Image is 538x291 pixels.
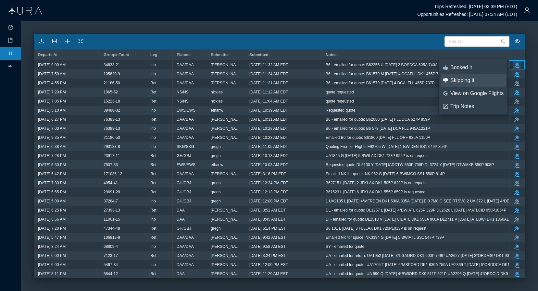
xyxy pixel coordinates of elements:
[38,124,66,133] span: [DATE] 7:00 AM
[104,206,120,214] span: 27393-13
[326,53,336,57] span: Notes
[249,106,288,115] span: [DATE] 10:39 AM EDT
[177,242,194,251] span: DAA/DAA
[150,161,156,169] span: Ret
[150,106,156,115] span: Inb
[38,106,66,115] span: [DATE] 5:10 AM
[211,179,221,187] span: gregh
[211,233,242,242] span: [PERSON_NAME]
[150,233,156,242] span: Ret
[38,53,57,57] span: Departs At
[249,270,288,278] span: [DATE] 11:29 AM EST
[177,152,191,160] span: GH/GBJ
[417,12,517,17] h6: Opportunities Refreshed: [DATE] 07:34 AM (EDT)
[104,79,120,87] span: 21186-50
[177,61,194,69] span: DAA/DAA
[38,242,66,251] span: [DATE] 8:24 AM
[38,206,66,214] span: [DATE] 6:25 PM
[177,161,195,169] span: EWS/EWS
[177,88,189,96] span: NS/NS
[150,88,156,96] span: Ret
[326,142,447,151] span: Quoting Frontier Flights F92705 W [DATE] 1 BWIDEN SS1 649P 854P
[38,215,66,224] span: [DATE] 5:56 AM
[211,188,221,196] span: gregh
[104,97,120,105] span: 15223-18
[450,90,504,97] div: View on Google Flights
[434,4,517,9] h6: Trips Refreshed: [DATE] 03:39 PM (EDT)
[249,251,286,260] span: [DATE] 3:24 PM EST
[326,224,426,233] span: B6 101 L [DATE] 3 FLLLAX DK1 720P1013P is on request
[177,215,185,224] span: DAA
[38,197,66,205] span: [DATE] 5:00 AM
[326,251,525,260] span: UA - emailed for return: UA1952 [DATE] 3*LGAORD DK1 600P 749P UA2627 [DATE] 3*ORDMSP DK1 905P1029P
[8,38,13,43] i: icon: book
[177,79,194,87] span: DAA/DAA
[326,152,429,160] span: UA1845 G [DATE] 5 BWILAX DK1 728P 955P is on request
[38,170,66,178] span: [DATE] 5:42 PM
[326,170,445,178] span: Emailed NK for quote. NK 962 G [DATE] 6 BWIMCO SS1 550P 814P
[211,124,242,133] span: [PERSON_NAME]
[150,170,156,178] span: Ret
[75,36,86,47] button: icon: fullscreen
[249,179,288,187] span: [DATE] 12:24 PM EDT
[104,224,120,233] span: 47344-48
[104,261,118,269] span: 5467-34
[104,88,118,96] span: 1065-52
[104,70,120,78] span: 105620-9
[177,261,194,269] span: DAA/DAA
[211,97,223,105] span: nickies
[326,88,354,96] span: quote requested
[150,179,156,187] span: Ret
[150,270,156,278] span: Ret
[326,79,434,87] span: B6 - emailed for quote: B61579 [DATE] 4 DCA. FLL 455P 737P
[177,142,194,151] span: SKG/SKG
[150,97,156,105] span: Ret
[150,133,156,142] span: Inb
[104,133,120,142] span: 21186-50
[150,224,156,233] span: Ret
[177,97,189,105] span: NS/NS
[249,206,286,214] span: [DATE] 8:52 AM EDT
[211,261,242,269] span: [PERSON_NAME]
[249,70,288,78] span: [DATE] 11:24 AM EDT
[38,70,66,78] span: [DATE] 7:50 AM
[8,7,42,15] img: Aura Logo
[326,124,430,133] span: B6 - emailed for quote: B6 579 [DATE] DCA FLL 945A1221P
[177,124,194,133] span: DAA/DAA
[249,188,288,196] span: [DATE] 12:13 PM EDT
[150,206,156,214] span: Ret
[104,215,120,224] span: 11001-15
[104,233,120,242] span: 106813-9
[211,270,242,278] span: [PERSON_NAME]
[177,251,194,260] span: DAA/DAA
[443,91,448,96] i: icon: google
[38,61,66,69] span: [DATE] 9:00 AM
[249,215,286,224] span: [DATE] 8:45 AM EDT
[326,188,425,196] span: B61523 L [DATE] 6 JFKLAX DK1 555P 859P is requested
[104,188,120,196] span: 29691-28
[249,88,288,96] span: [DATE] 11:12 AM EDT
[326,70,445,78] span: B6 - emailed for quote. B61579 M [DATE] 4 DCAFLL DK1 455P 737P
[177,188,191,196] span: GH/GBJ
[177,197,191,205] span: GH/GBJ
[104,61,120,69] span: 34633-21
[177,233,194,242] span: DAA/DAA
[38,142,66,151] span: [DATE] 6:38 AM
[104,251,118,260] span: 7123-17
[326,61,438,69] span: B6 - emailed for quote: B62255 U [DATE] 2 BOSDCA 605A 740A
[150,61,156,69] span: Inb
[177,179,191,187] span: GH/GBJ
[150,142,156,151] span: Inb
[38,270,66,278] span: [DATE] 5:11 PM
[38,188,66,196] span: [DATE] 5:55 PM
[512,36,522,47] button: icon: eye
[177,106,195,115] span: EWS/EWS
[326,115,430,124] span: B6 - emailed for quote: B62080 [DATE] FLL DCA 627P 859P
[326,270,528,278] span: UA - emailed for quote: UA 590 Q [DATE] 4*BWIORD DK9 511P 621P UA2296 Q [DATE] 4*ORDCID DK9 755P ...
[211,242,242,251] span: [PERSON_NAME]
[104,115,120,124] span: 76383-13
[38,161,66,169] span: [DATE] 5:50 PM
[211,251,242,260] span: [PERSON_NAME]
[326,233,444,242] span: Emailed NK for space: NK3394 G [DATE] 5 BWIATL SS1 547P 739P
[104,152,120,160] span: 23917-11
